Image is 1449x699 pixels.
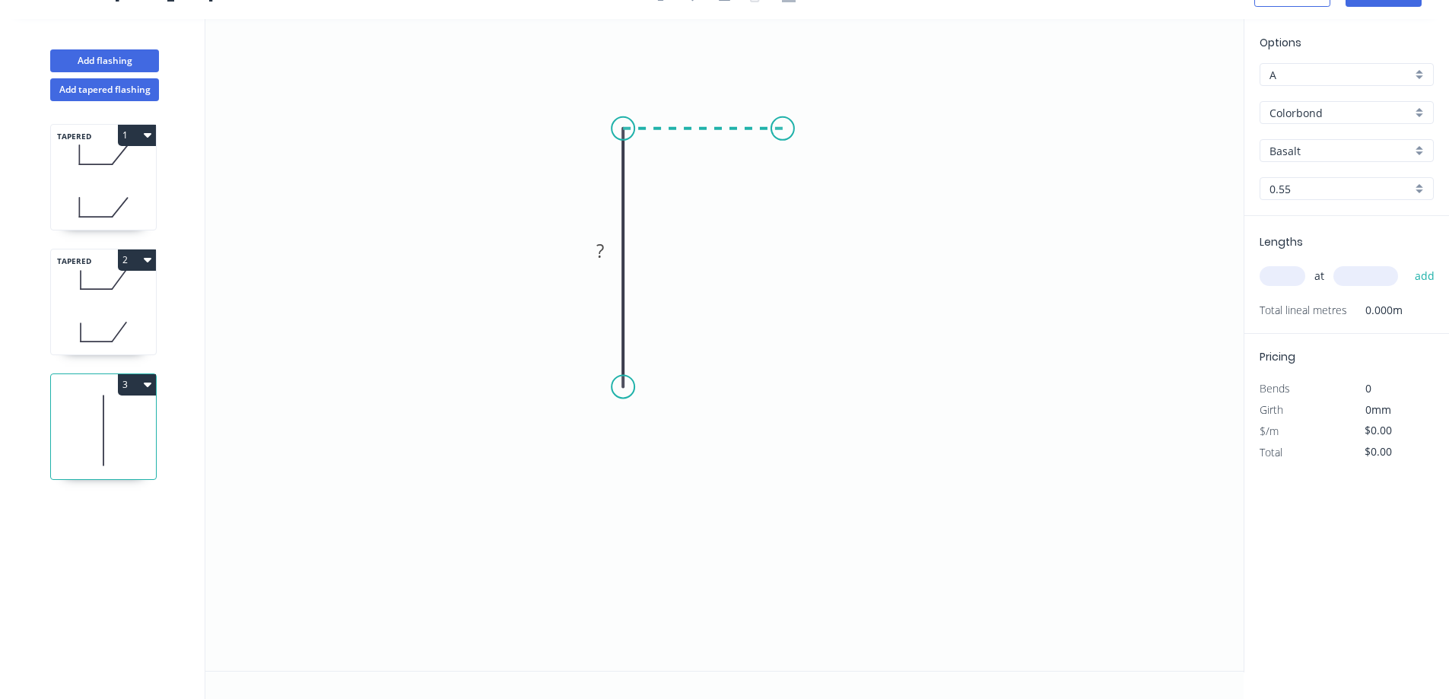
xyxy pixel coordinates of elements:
[1260,424,1279,438] span: $/m
[50,49,159,72] button: Add flashing
[1269,181,1412,197] input: Thickness
[1269,105,1412,121] input: Material
[596,238,604,263] tspan: ?
[1407,263,1443,289] button: add
[118,374,156,396] button: 3
[1260,349,1295,364] span: Pricing
[1314,265,1324,287] span: at
[205,19,1244,671] svg: 0
[1365,402,1391,417] span: 0mm
[1260,381,1290,396] span: Bends
[1269,67,1412,83] input: Price level
[1269,143,1412,159] input: Colour
[1260,402,1283,417] span: Girth
[50,78,159,101] button: Add tapered flashing
[1347,300,1403,321] span: 0.000m
[1365,381,1371,396] span: 0
[118,125,156,146] button: 1
[118,249,156,271] button: 2
[1260,234,1303,249] span: Lengths
[1260,300,1347,321] span: Total lineal metres
[1260,35,1301,50] span: Options
[1260,445,1282,459] span: Total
